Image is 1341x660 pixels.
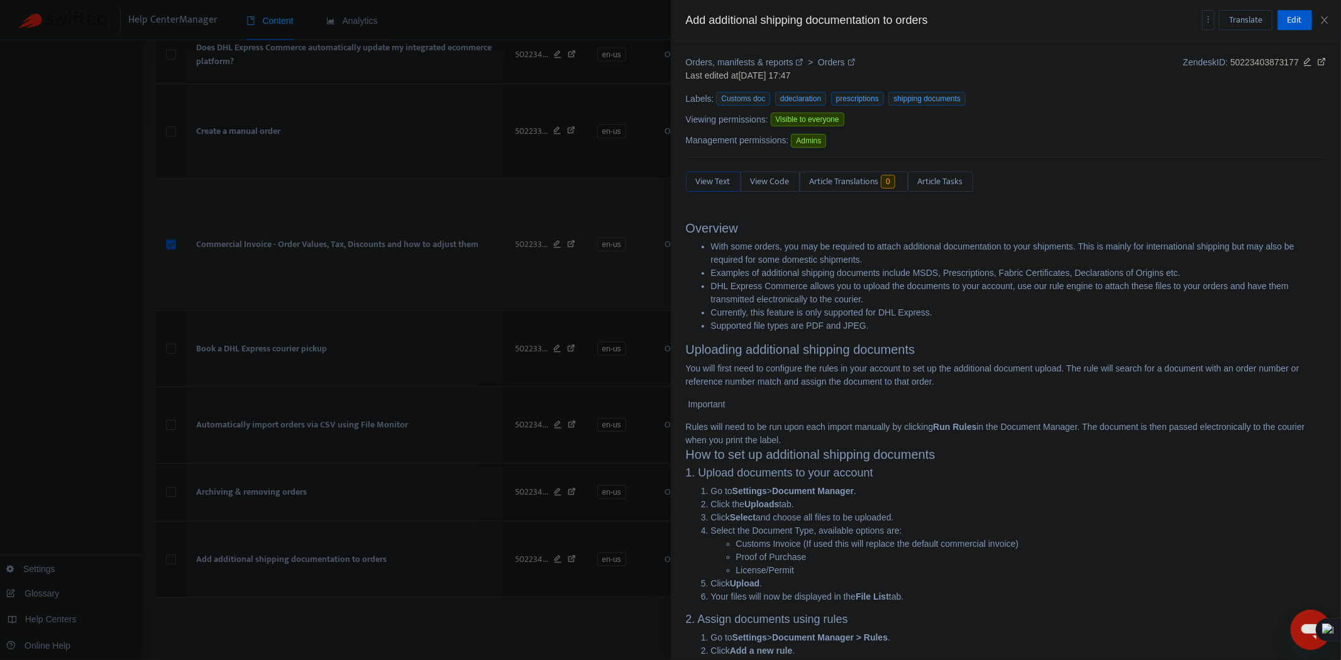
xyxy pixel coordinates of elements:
li: Click the tab. [711,498,1327,511]
h2: Uploading additional shipping documents [686,342,1327,357]
span: View Code [751,175,790,189]
span: Article Translations [810,175,879,189]
li: Select the Document Type, available options are: [711,524,1327,577]
span: close [1320,15,1330,25]
strong: Document Manager > Rules [772,632,888,642]
li: Examples of additional shipping documents include MSDS, Prescriptions, Fabric Certificates, Decla... [711,267,1327,280]
span: View Text [696,175,731,189]
button: Article Translations0 [800,172,908,192]
p: Important [686,398,1327,411]
span: Customs doc [716,92,770,106]
li: Click and choose all files to be uploaded. [711,511,1327,524]
li: License/Permit [736,564,1327,577]
p: You will first need to configure the rules in your account to set up the additional document uplo... [686,362,1327,388]
span: Visible to everyone [771,113,844,126]
div: Last edited at [DATE] 17:47 [686,69,855,82]
strong: Run Rules [933,422,976,432]
strong: Add a new rule [730,646,793,656]
span: 0 [881,175,895,189]
strong: Select [730,512,756,522]
li: Go to > . [711,485,1327,498]
div: Rules will need to be run upon each import manually by clicking in the Document Manager. The docu... [686,398,1327,447]
li: Your files will now be displayed in the tab. [711,590,1327,603]
span: Labels: [686,92,714,106]
iframe: Button to launch messaging window [1291,610,1331,650]
li: Customs Invoice (If used this will replace the default commercial invoice) [736,537,1327,551]
div: Add additional shipping documentation to orders [686,12,1202,29]
span: Edit [1288,13,1302,27]
strong: Settings [732,632,767,642]
li: Currently, this feature is only supported for DHL Express. [711,306,1327,319]
li: With some orders, you may be required to attach additional documentation to your shipments. This ... [711,240,1327,267]
button: Translate [1219,10,1272,30]
span: 50223403873177 [1230,57,1299,67]
span: Admins [791,134,826,148]
span: Article Tasks [918,175,963,189]
button: Edit [1278,10,1312,30]
li: Proof of Purchase [736,551,1327,564]
strong: Uploads [744,499,779,509]
li: Click . [711,577,1327,590]
h3: 1. Upload documents to your account [686,466,1327,480]
button: View Text [686,172,741,192]
span: shipping documents [888,92,966,106]
h2: How to set up additional shipping documents [686,447,1327,462]
a: Orders [818,57,855,67]
span: Management permissions: [686,134,789,147]
span: prescriptions [831,92,884,106]
button: Close [1316,14,1333,26]
li: Go to > . [711,631,1327,644]
div: > [686,56,855,69]
span: ddeclaration [775,92,826,106]
span: Viewing permissions: [686,113,768,126]
a: Orders, manifests & reports [686,57,806,67]
button: Article Tasks [908,172,973,192]
span: more [1204,15,1213,24]
strong: Upload [730,578,759,588]
h2: Overview [686,221,1327,236]
li: Click . [711,644,1327,657]
strong: File List [856,591,889,602]
button: more [1202,10,1215,30]
span: Translate [1229,13,1262,27]
li: DHL Express Commerce allows you to upload the documents to your account, use our rule engine to a... [711,280,1327,306]
div: Zendesk ID: [1183,56,1326,82]
strong: Settings [732,486,767,496]
strong: Document Manager [772,486,854,496]
li: Supported file types are PDF and JPEG. [711,319,1327,333]
h3: 2. Assign documents using rules [686,613,1327,627]
button: View Code [741,172,800,192]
